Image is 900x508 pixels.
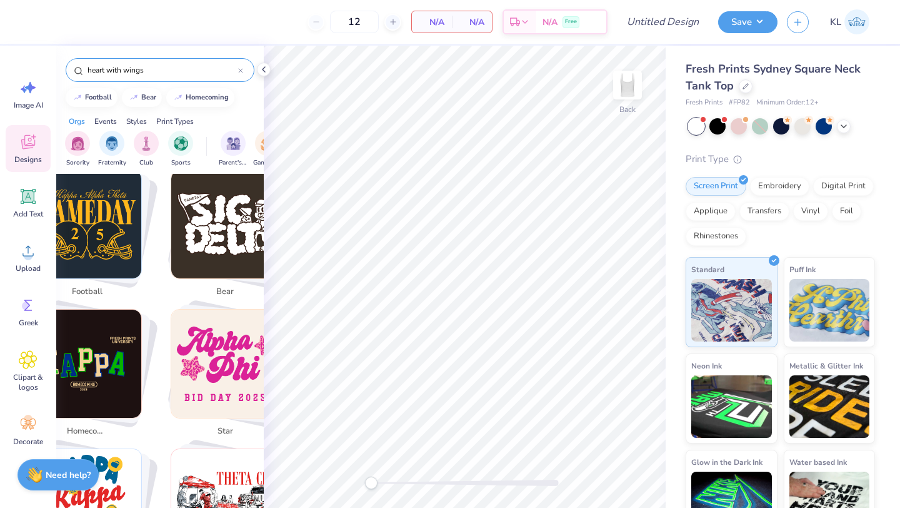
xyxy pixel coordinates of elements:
img: star [171,310,279,418]
span: homecoming [67,425,107,438]
span: Game Day [253,158,282,168]
span: Image AI [14,100,43,110]
span: Parent's Weekend [219,158,247,168]
span: Glow in the Dark Ink [691,455,762,469]
span: Designs [14,155,42,165]
span: # FP82 [729,98,750,108]
button: Stack Card Button football [26,170,157,303]
button: Stack Card Button star [163,309,295,442]
span: Neon Ink [691,359,722,372]
span: star [205,425,246,438]
div: Digital Print [813,177,874,196]
div: Orgs [69,116,85,127]
div: football [85,94,112,101]
span: bear [205,286,246,298]
span: Puff Ink [789,263,816,276]
button: homecoming [166,88,234,107]
span: Free [565,18,577,26]
button: filter button [253,131,282,168]
button: filter button [219,131,247,168]
img: Game Day Image [261,136,275,151]
div: Rhinestones [686,227,746,246]
img: Sports Image [174,136,188,151]
a: KL [824,9,875,34]
button: filter button [65,131,90,168]
span: Water based Ink [789,455,847,469]
span: Minimum Order: 12 + [756,98,819,108]
button: Stack Card Button bear [163,170,295,303]
span: Club [139,158,153,168]
img: bear [171,170,279,278]
input: Untitled Design [617,9,709,34]
div: Events [94,116,117,127]
span: football [67,286,107,298]
span: Decorate [13,437,43,447]
div: filter for Parent's Weekend [219,131,247,168]
div: Applique [686,202,736,221]
img: Kaia Lain [844,9,869,34]
div: Transfers [739,202,789,221]
div: Embroidery [750,177,809,196]
span: Clipart & logos [7,372,49,392]
img: Standard [691,279,772,342]
div: filter for Game Day [253,131,282,168]
img: Neon Ink [691,375,772,438]
img: Back [615,73,640,98]
span: Fresh Prints Sydney Square Neck Tank Top [686,61,861,93]
button: Stack Card Button homecoming [26,309,157,442]
div: Vinyl [793,202,828,221]
div: bear [141,94,156,101]
span: Add Text [13,209,43,219]
span: Fresh Prints [686,98,722,108]
span: Fraternity [98,158,126,168]
div: filter for Club [134,131,159,168]
span: Sports [171,158,191,168]
div: filter for Fraternity [98,131,126,168]
button: filter button [134,131,159,168]
span: N/A [542,16,557,29]
img: Metallic & Glitter Ink [789,375,870,438]
span: KL [830,15,841,29]
button: filter button [98,131,126,168]
input: – – [330,11,379,33]
span: Metallic & Glitter Ink [789,359,863,372]
button: filter button [168,131,193,168]
button: Save [718,11,777,33]
img: Fraternity Image [105,136,119,151]
div: homecoming [186,94,229,101]
img: homecoming [34,310,142,418]
span: N/A [419,16,444,29]
span: Greek [19,318,38,328]
img: trend_line.gif [129,94,139,101]
div: Screen Print [686,177,746,196]
img: trend_line.gif [173,94,183,101]
img: football [34,170,142,278]
div: filter for Sorority [65,131,90,168]
div: Print Types [156,116,194,127]
span: Standard [691,263,724,276]
button: bear [122,88,162,107]
div: Styles [126,116,147,127]
div: Foil [832,202,861,221]
div: Accessibility label [365,477,377,489]
div: filter for Sports [168,131,193,168]
div: Print Type [686,152,875,166]
img: trend_line.gif [72,94,82,101]
img: Parent's Weekend Image [226,136,241,151]
span: N/A [459,16,484,29]
img: Club Image [139,136,153,151]
span: Sorority [66,158,89,168]
img: Puff Ink [789,279,870,342]
strong: Need help? [46,469,91,481]
input: Try "Alpha" [86,64,238,76]
div: Back [619,104,636,115]
span: Upload [16,263,41,273]
img: Sorority Image [71,136,85,151]
button: football [66,88,117,107]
